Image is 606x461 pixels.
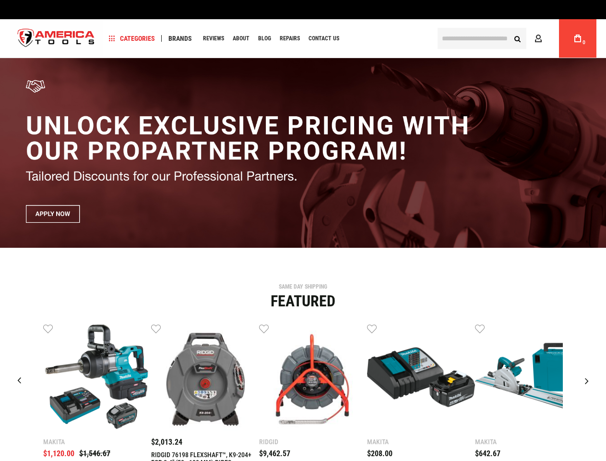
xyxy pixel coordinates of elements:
a: Repairs [275,32,304,45]
div: SAME DAY SHIPPING [7,284,599,290]
span: $9,462.57 [259,449,290,458]
img: America Tools [10,21,103,57]
span: 0 [582,40,585,45]
a: Contact Us [304,32,344,45]
div: Makita [43,438,151,445]
span: Brands [168,35,192,42]
a: Makita GWT10T 40V max XGT® Brushless Cordless 4‑Sp. High‑Torque 1" Sq. Drive D‑Handle Extended An... [43,323,151,434]
a: Reviews [199,32,228,45]
a: store logo [10,21,103,57]
a: MAKITA SP6000J1 6-1/2" PLUNGE CIRCULAR SAW, 55" GUIDE RAIL, 12 AMP, ELECTRIC BRAKE, CASE [475,323,583,434]
div: Makita [367,438,475,445]
span: Reviews [203,36,224,41]
span: Contact Us [309,36,339,41]
img: MAKITA BL1840BDC1 18V LXT® LITHIUM-ION BATTERY AND CHARGER STARTER PACK, BL1840B, DC18RC (4.0AH) [367,323,475,431]
a: RIDGID 76883 SEESNAKE® MINI PRO [259,323,367,434]
a: RIDGID 76198 FLEXSHAFT™, K9-204+ FOR 2-4 [151,323,259,434]
img: MAKITA SP6000J1 6-1/2" PLUNGE CIRCULAR SAW, 55" GUIDE RAIL, 12 AMP, ELECTRIC BRAKE, CASE [475,323,583,431]
span: Repairs [280,36,300,41]
span: $1,120.00 [43,449,74,458]
span: $642.67 [475,449,500,458]
span: $1,546.67 [79,449,110,458]
img: RIDGID 76883 SEESNAKE® MINI PRO [259,323,367,431]
a: Brands [164,32,196,45]
a: Categories [105,32,159,45]
span: $208.00 [367,449,392,458]
div: Ridgid [259,438,367,445]
div: Makita [475,438,583,445]
a: 0 [569,19,587,58]
a: Blog [254,32,275,45]
span: Categories [109,35,155,42]
img: RIDGID 76198 FLEXSHAFT™, K9-204+ FOR 2-4 [151,323,259,431]
span: $2,013.24 [151,437,182,447]
a: MAKITA BL1840BDC1 18V LXT® LITHIUM-ION BATTERY AND CHARGER STARTER PACK, BL1840B, DC18RC (4.0AH) [367,323,475,434]
div: Featured [7,293,599,309]
span: Blog [258,36,271,41]
button: Search [508,29,526,48]
img: Makita GWT10T 40V max XGT® Brushless Cordless 4‑Sp. High‑Torque 1" Sq. Drive D‑Handle Extended An... [43,323,151,431]
a: About [228,32,254,45]
span: About [233,36,250,41]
